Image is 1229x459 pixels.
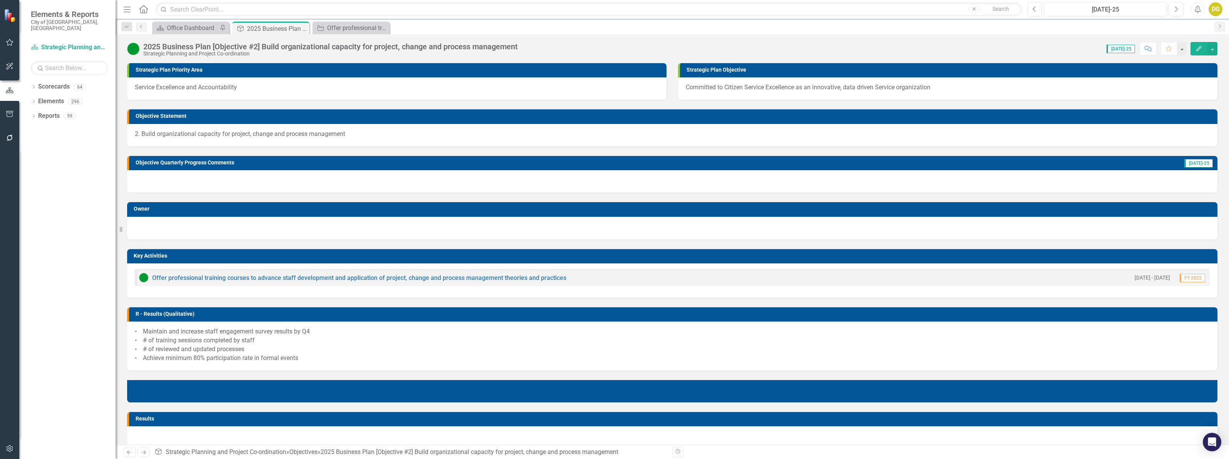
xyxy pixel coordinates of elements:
[247,24,307,34] div: 2025 Business Plan [Objective #2] Build organizational capacity for project, change and process m...
[981,4,1020,15] button: Search
[127,43,139,55] img: Proceeding as Anticipated
[156,3,1022,16] input: Search ClearPoint...
[166,448,286,456] a: Strategic Planning and Project Co-ordination
[1203,433,1221,451] div: Open Intercom Messenger
[1184,159,1213,168] span: [DATE]-25
[136,67,663,73] h3: Strategic Plan Priority Area
[135,130,1210,139] p: 2. Build organizational capacity for project, change and process management
[152,274,566,281] a: Offer professional training courses to advance staff development and application of project, chan...
[31,61,108,75] input: Search Below...
[1044,2,1167,16] button: [DATE]-25
[686,84,930,91] span: Committed to Citizen Service Excellence as an innovative‚ data driven Service organization
[31,43,108,52] a: Strategic Planning and Project Co-ordination
[1047,5,1164,14] div: [DATE]-25
[136,416,1214,422] h3: Results
[167,23,218,33] div: Office Dashboard
[1135,274,1170,281] small: [DATE] - [DATE]
[135,327,1210,362] p: • Maintain and increase staff engagement survey results by Q4 • # of training sessions completed ...
[687,67,1214,73] h3: Strategic Plan Objective
[327,23,388,33] div: Offer professional training courses to advance staff development and application of project, chan...
[154,23,218,33] a: Office Dashboard
[74,84,86,90] div: 64
[1180,274,1205,282] span: FY 2022
[289,448,317,456] a: Objectives
[136,113,1214,119] h3: Objective Statement
[64,113,76,119] div: 59
[38,82,70,91] a: Scorecards
[134,253,1214,259] h3: Key Activities
[143,51,518,57] div: Strategic Planning and Project Co-ordination
[135,84,237,91] span: Service Excellence and Accountability
[68,98,83,105] div: 296
[136,160,967,166] h3: Objective Quarterly Progress Comments
[1106,45,1135,53] span: [DATE]-25
[38,112,60,121] a: Reports
[1209,2,1222,16] button: DG
[134,206,1214,212] h3: Owner
[38,97,64,106] a: Elements
[136,311,1214,317] h3: R - Results (Qualitative)
[139,273,148,282] img: Proceeding as Anticipated
[992,6,1009,12] span: Search
[314,23,388,33] a: Offer professional training courses to advance staff development and application of project, chan...
[4,8,17,22] img: ClearPoint Strategy
[321,448,618,456] div: 2025 Business Plan [Objective #2] Build organizational capacity for project, change and process m...
[31,19,108,32] small: City of [GEOGRAPHIC_DATA], [GEOGRAPHIC_DATA]
[31,10,108,19] span: Elements & Reports
[143,42,518,51] div: 2025 Business Plan [Objective #2] Build organizational capacity for project, change and process m...
[154,448,667,457] div: » »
